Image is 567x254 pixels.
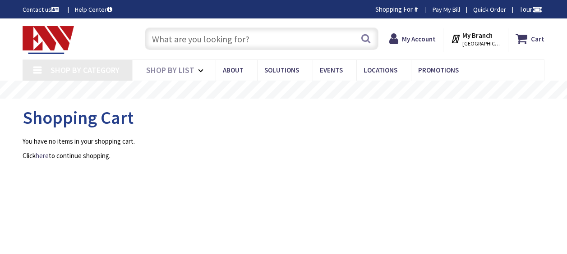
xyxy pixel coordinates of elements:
[264,66,299,74] span: Solutions
[23,5,60,14] a: Contact us
[516,31,544,47] a: Cart
[473,5,506,14] a: Quick Order
[75,5,112,14] a: Help Center
[23,136,544,146] p: You have no items in your shopping cart.
[375,5,413,14] span: Shopping For
[51,65,120,75] span: Shop By Category
[389,31,436,47] a: My Account
[364,66,397,74] span: Locations
[462,40,501,47] span: [GEOGRAPHIC_DATA], [GEOGRAPHIC_DATA]
[519,5,542,14] span: Tour
[451,31,501,47] div: My Branch [GEOGRAPHIC_DATA], [GEOGRAPHIC_DATA]
[223,66,244,74] span: About
[414,5,418,14] strong: #
[146,65,194,75] span: Shop By List
[145,27,378,50] input: What are you looking for?
[23,151,544,160] p: Click to continue shopping.
[433,5,460,14] a: Pay My Bill
[402,35,436,43] strong: My Account
[418,66,459,74] span: Promotions
[23,26,74,54] img: Electrical Wholesalers, Inc.
[320,66,343,74] span: Events
[531,31,544,47] strong: Cart
[23,108,544,127] h1: Shopping Cart
[201,85,366,95] rs-layer: Free Same Day Pickup at 19 Locations
[462,31,493,40] strong: My Branch
[36,151,49,160] a: here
